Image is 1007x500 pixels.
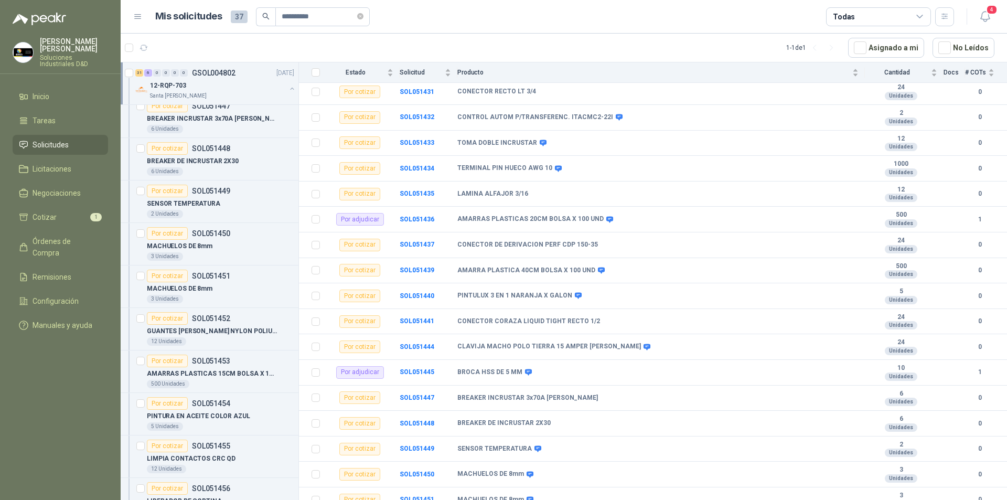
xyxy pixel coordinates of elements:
p: SOL051447 [192,102,230,110]
th: Producto [457,62,865,83]
b: 6 [865,415,937,423]
span: Cantidad [865,69,929,76]
div: Unidades [885,398,917,406]
b: 0 [965,444,994,454]
b: SENSOR TEMPERATURA [457,445,532,453]
div: Por cotizar [339,417,380,430]
b: 10 [865,364,937,373]
div: 0 [153,69,161,77]
b: 0 [965,265,994,275]
div: Unidades [885,245,917,253]
div: 12 Unidades [147,337,186,346]
div: 6 [144,69,152,77]
th: Solicitud [400,62,457,83]
span: Remisiones [33,271,71,283]
b: AMARRA PLASTICA 40CM BOLSA X 100 UND [457,267,595,275]
span: Licitaciones [33,163,71,175]
p: BREAKER DE INCRUSTAR 2X30 [147,156,239,166]
span: # COTs [965,69,986,76]
p: SOL051449 [192,187,230,195]
p: GSOL004802 [192,69,235,77]
div: Por cotizar [339,315,380,328]
div: 3 Unidades [147,295,183,303]
div: 0 [180,69,188,77]
p: [DATE] [276,68,294,78]
div: Unidades [885,423,917,432]
a: SOL051449 [400,445,434,452]
div: Por cotizar [339,162,380,175]
a: SOL051436 [400,216,434,223]
button: No Leídos [933,38,994,58]
p: 12-RQP-703 [150,81,186,91]
a: Por cotizarSOL051455LIMPIA CONTACTOS CRC QD12 Unidades [121,435,298,478]
b: 12 [865,135,937,143]
a: Inicio [13,87,108,107]
div: Unidades [885,219,917,228]
b: SOL051445 [400,368,434,376]
a: Por cotizarSOL051454PINTURA EN ACEITE COLOR AZUL5 Unidades [121,393,298,435]
span: Solicitudes [33,139,69,151]
div: Por cotizar [147,482,188,495]
div: Por adjudicar [336,366,384,379]
th: Cantidad [865,62,944,83]
p: [PERSON_NAME] [PERSON_NAME] [40,38,108,52]
div: Por cotizar [147,397,188,410]
b: 0 [965,138,994,148]
b: SOL051439 [400,267,434,274]
a: Órdenes de Compra [13,231,108,263]
a: Tareas [13,111,108,131]
b: 0 [965,112,994,122]
span: Órdenes de Compra [33,236,98,259]
th: # COTs [965,62,1007,83]
a: SOL051448 [400,420,434,427]
b: CONTROL AUTOM P/TRANSFERENC. ITACMC2-22I [457,113,613,122]
b: TOMA DOBLE INCRUSTAR [457,139,537,147]
div: Por cotizar [147,355,188,367]
b: CLAVIJA MACHO POLO TIERRA 15 AMPER [PERSON_NAME] [457,343,641,351]
span: Manuales y ayuda [33,320,92,331]
div: Todas [833,11,855,23]
p: SOL051453 [192,357,230,365]
a: SOL051432 [400,113,434,121]
div: Por cotizar [339,443,380,455]
b: BREAKER DE INCRUSTAR 2X30 [457,419,551,428]
p: LIMPIA CONTACTOS CRC QD [147,454,235,464]
span: Producto [457,69,850,76]
div: Por cotizar [147,270,188,282]
div: Por cotizar [339,239,380,251]
b: 24 [865,237,937,245]
a: Configuración [13,291,108,311]
b: SOL051441 [400,317,434,325]
a: SOL051450 [400,471,434,478]
div: 31 [135,69,143,77]
h1: Mis solicitudes [155,9,222,24]
b: SOL051431 [400,88,434,95]
p: GUANTES [PERSON_NAME] NYLON POLIURETANO SAFETY [147,326,277,336]
b: LAMINA ALFAJOR 3/16 [457,190,528,198]
a: SOL051433 [400,139,434,146]
b: 0 [965,316,994,326]
b: 0 [965,87,994,97]
b: 24 [865,338,937,347]
div: 0 [171,69,179,77]
p: Santa [PERSON_NAME] [150,92,207,100]
span: Solicitud [400,69,443,76]
div: Por cotizar [339,86,380,98]
b: BROCA HSS DE 5 MM [457,368,522,377]
b: 0 [965,189,994,199]
b: 0 [965,342,994,352]
a: SOL051440 [400,292,434,300]
a: 31 6 0 0 0 0 GSOL004802[DATE] Company Logo12-RQP-703Santa [PERSON_NAME] [135,67,296,100]
span: search [262,13,270,20]
div: 1 - 1 de 1 [786,39,840,56]
b: 3 [865,492,937,500]
a: Por cotizarSOL051447BREAKER INCRUSTAR 3x70A [PERSON_NAME]6 Unidades [121,95,298,138]
div: Unidades [885,373,917,381]
p: PINTURA EN ACEITE COLOR AZUL [147,411,250,421]
b: 3 [865,466,937,474]
div: Por cotizar [339,290,380,302]
div: Unidades [885,347,917,355]
b: 0 [965,393,994,403]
